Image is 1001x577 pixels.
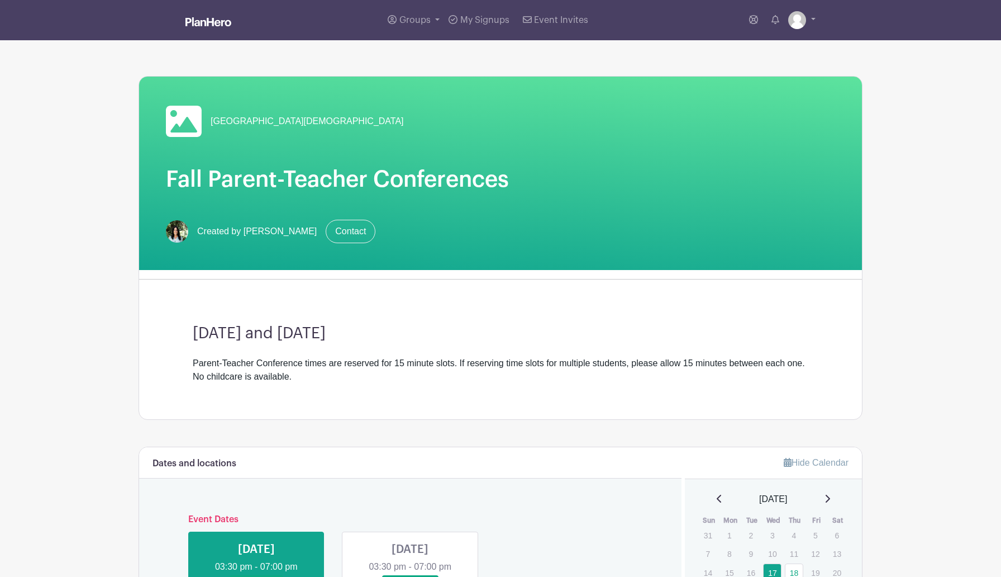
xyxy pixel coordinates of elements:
[759,493,787,506] span: [DATE]
[719,515,741,526] th: Mon
[762,515,784,526] th: Wed
[197,225,317,238] span: Created by [PERSON_NAME]
[166,220,188,243] img: ICS%20Faculty%20Staff%20Headshots%202024-2025-42.jpg
[185,17,231,26] img: logo_white-6c42ec7e38ccf1d336a20a19083b03d10ae64f83f12c07503d8b9e83406b4c7d.svg
[828,545,846,562] p: 13
[805,515,827,526] th: Fri
[806,527,824,544] p: 5
[742,527,760,544] p: 2
[785,545,803,562] p: 11
[152,458,236,469] h6: Dates and locations
[399,16,431,25] span: Groups
[193,324,808,343] h3: [DATE] and [DATE]
[720,527,738,544] p: 1
[698,515,720,526] th: Sun
[742,545,760,562] p: 9
[211,115,404,128] span: [GEOGRAPHIC_DATA][DEMOGRAPHIC_DATA]
[741,515,763,526] th: Tue
[827,515,849,526] th: Sat
[326,220,375,243] a: Contact
[720,545,738,562] p: 8
[763,527,781,544] p: 3
[784,458,849,467] a: Hide Calendar
[460,16,509,25] span: My Signups
[699,545,717,562] p: 7
[699,527,717,544] p: 31
[806,545,824,562] p: 12
[166,166,835,193] h1: Fall Parent-Teacher Conferences
[828,527,846,544] p: 6
[193,357,808,384] div: Parent-Teacher Conference times are reserved for 15 minute slots. If reserving time slots for mul...
[788,11,806,29] img: default-ce2991bfa6775e67f084385cd625a349d9dcbb7a52a09fb2fda1e96e2d18dcdb.png
[785,527,803,544] p: 4
[179,514,641,525] h6: Event Dates
[763,545,781,562] p: 10
[784,515,806,526] th: Thu
[534,16,588,25] span: Event Invites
